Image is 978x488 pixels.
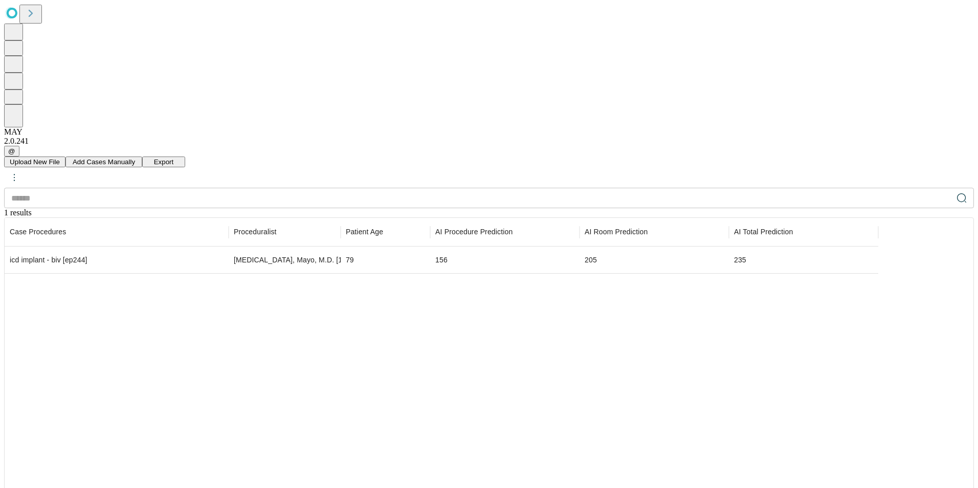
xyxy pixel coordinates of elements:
span: Time-out to extubation/pocket closure [435,227,513,237]
span: Patient Age [346,227,383,237]
span: 205 [585,256,597,264]
div: [MEDICAL_DATA], Mayo, M.D. [1502690] [234,247,336,273]
span: @ [8,147,15,155]
span: 1 results [4,208,32,217]
div: 2.0.241 [4,137,974,146]
button: Upload New File [4,157,65,167]
button: kebab-menu [5,168,24,187]
span: Scheduled procedures [10,227,66,237]
span: Patient in room to patient out of room [585,227,648,237]
button: @ [4,146,19,157]
span: Upload New File [10,158,60,166]
span: 156 [435,256,448,264]
div: MAY [4,127,974,137]
span: 235 [734,256,746,264]
a: Export [142,157,185,166]
span: Includes set-up, patient in-room to patient out-of-room, and clean-up [734,227,793,237]
div: icd implant - biv [ep244] [10,247,224,273]
span: Proceduralist [234,227,277,237]
div: 79 [346,247,425,273]
span: Export [154,158,174,166]
button: Add Cases Manually [65,157,142,167]
button: Export [142,157,185,167]
span: Add Cases Manually [73,158,135,166]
